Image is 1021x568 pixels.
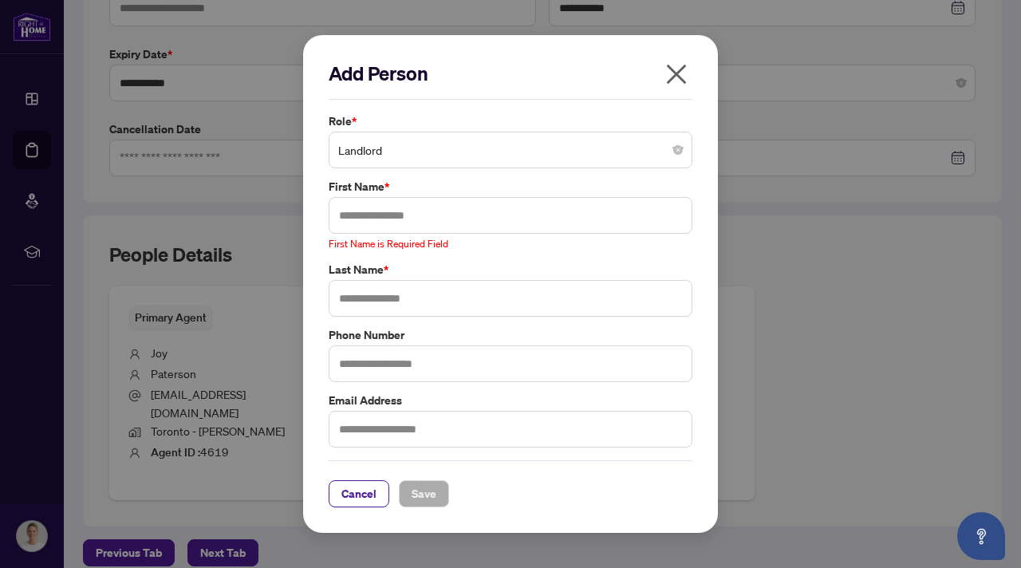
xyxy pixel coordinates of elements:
button: Save [399,480,449,507]
h2: Add Person [329,61,692,86]
button: Open asap [957,512,1005,560]
label: Email Address [329,392,692,409]
span: Cancel [341,481,376,507]
label: First Name [329,178,692,195]
label: Role [329,112,692,130]
span: close-circle [673,145,683,155]
label: Phone Number [329,326,692,344]
span: Landlord [338,135,683,165]
span: First Name is Required Field [329,238,448,250]
label: Last Name [329,261,692,278]
button: Cancel [329,480,389,507]
span: close [664,61,689,87]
